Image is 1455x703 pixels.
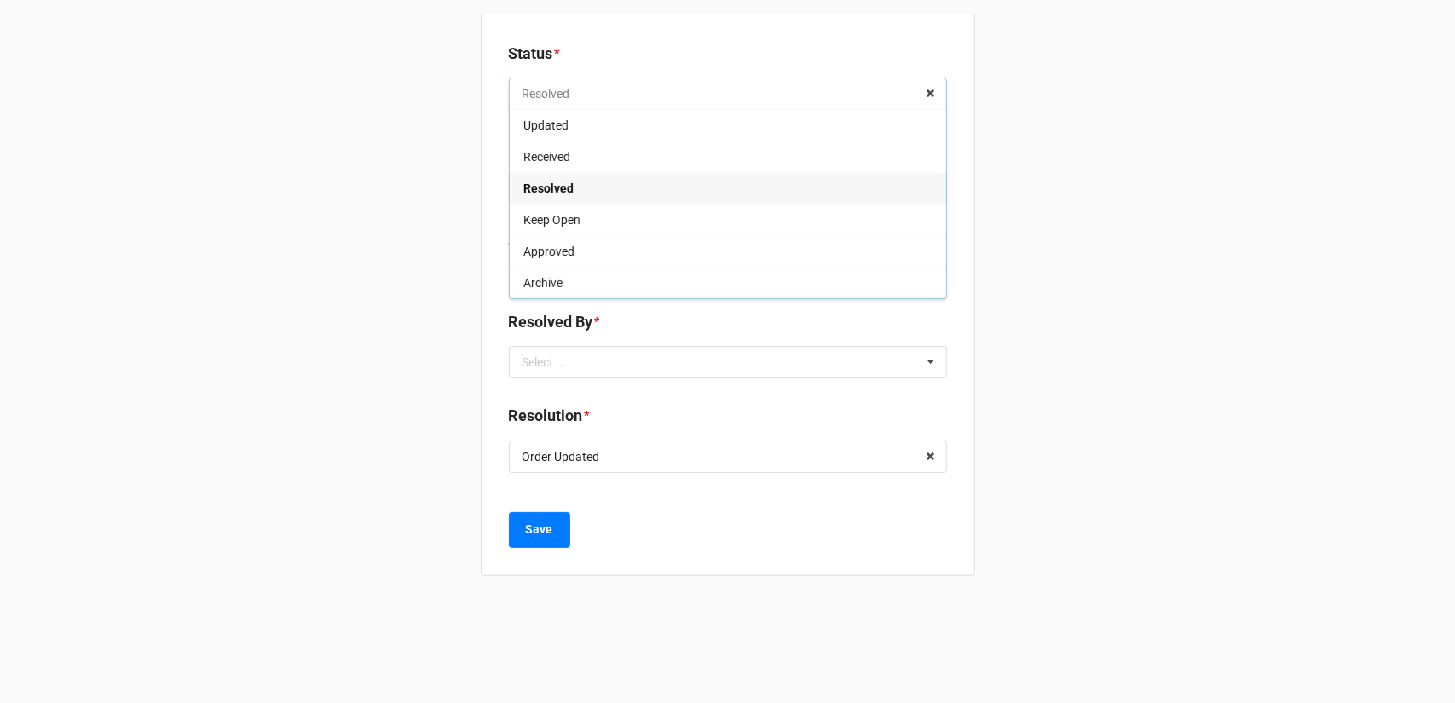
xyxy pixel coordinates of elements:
[509,512,570,548] button: Save
[523,213,580,227] span: Keep Open
[523,150,570,164] span: Received
[523,245,574,258] span: Approved
[526,521,553,539] b: Save
[509,42,553,66] label: Status
[509,404,583,428] label: Resolution
[523,276,563,290] span: Archive
[523,182,574,195] span: Resolved
[523,451,600,463] div: Order Updated
[523,118,569,132] span: Updated
[509,310,593,334] label: Resolved By
[523,356,567,368] div: Select ...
